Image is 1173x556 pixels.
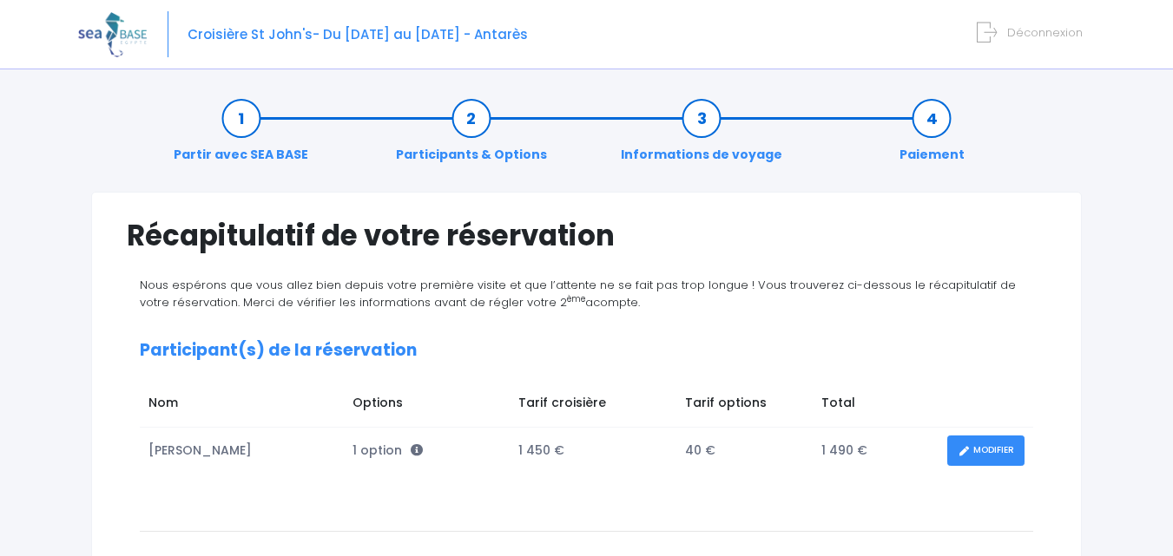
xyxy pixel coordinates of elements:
[140,385,345,427] td: Nom
[140,277,1016,311] span: Nous espérons que vous allez bien depuis votre première visite et que l’attente ne se fait pas tr...
[891,109,973,164] a: Paiement
[511,427,677,474] td: 1 450 €
[165,109,317,164] a: Partir avec SEA BASE
[353,442,423,459] span: 1 option
[813,427,939,474] td: 1 490 €
[567,293,585,304] sup: ème
[188,25,528,43] span: Croisière St John's- Du [DATE] au [DATE] - Antarès
[140,341,1033,361] h2: Participant(s) de la réservation
[676,385,813,427] td: Tarif options
[813,385,939,427] td: Total
[676,427,813,474] td: 40 €
[612,109,791,164] a: Informations de voyage
[1007,24,1083,41] span: Déconnexion
[947,435,1025,466] a: MODIFIER
[140,427,345,474] td: [PERSON_NAME]
[511,385,677,427] td: Tarif croisière
[127,219,1046,252] h1: Récapitulatif de votre réservation
[387,109,556,164] a: Participants & Options
[345,385,511,427] td: Options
